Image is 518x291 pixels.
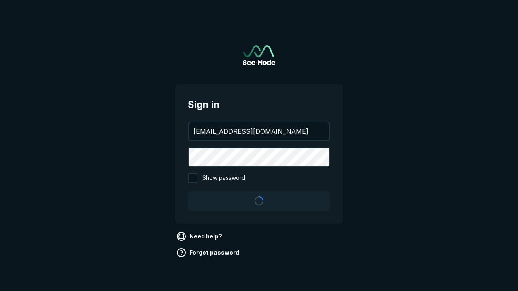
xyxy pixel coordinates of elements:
a: Need help? [175,230,225,243]
input: your@email.com [189,122,329,140]
a: Go to sign in [243,45,275,65]
a: Forgot password [175,246,242,259]
span: Show password [202,173,245,183]
img: See-Mode Logo [243,45,275,65]
span: Sign in [188,97,330,112]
